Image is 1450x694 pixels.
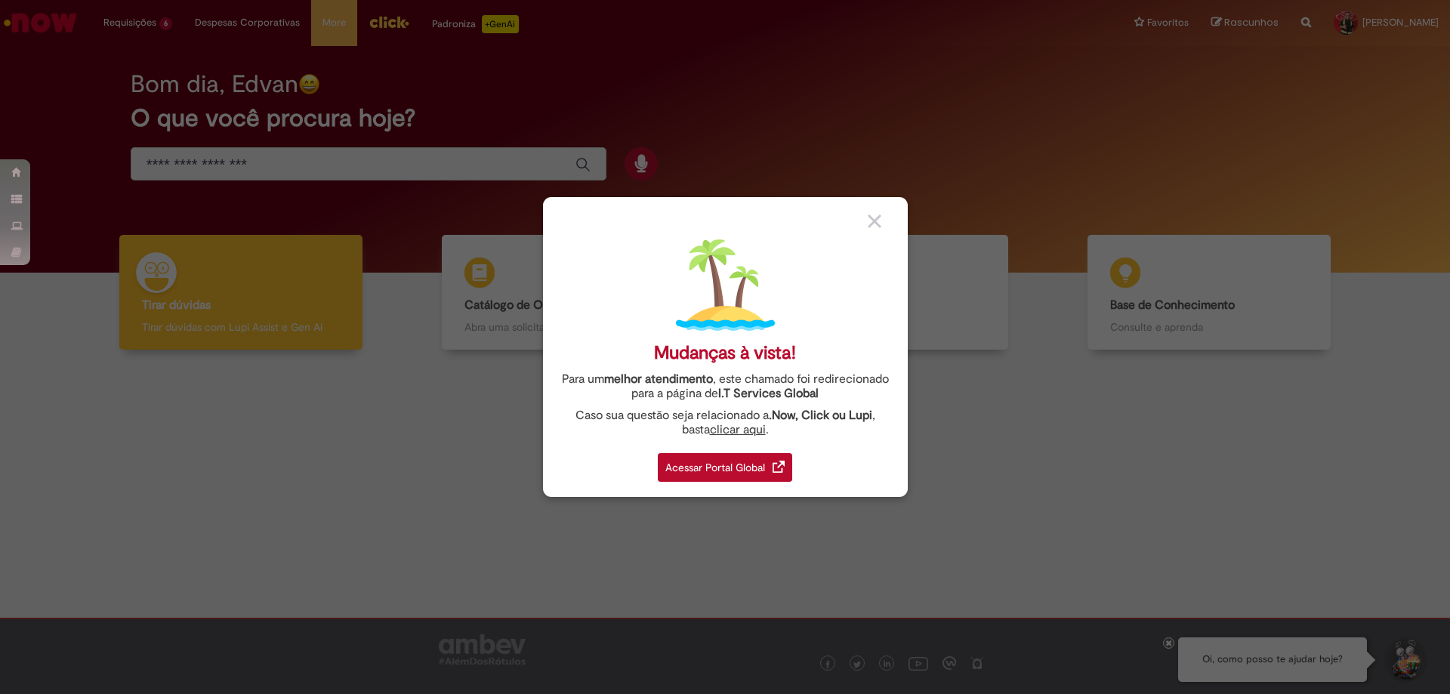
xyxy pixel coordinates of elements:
a: clicar aqui [710,414,766,437]
div: Caso sua questão seja relacionado a , basta . [554,409,896,437]
img: redirect_link.png [773,461,785,473]
div: Acessar Portal Global [658,453,792,482]
img: island.png [676,236,775,335]
div: Mudanças à vista! [654,342,796,364]
img: close_button_grey.png [868,214,881,228]
a: Acessar Portal Global [658,445,792,482]
div: Para um , este chamado foi redirecionado para a página de [554,372,896,401]
a: I.T Services Global [718,378,819,401]
strong: melhor atendimento [604,372,713,387]
strong: .Now, Click ou Lupi [769,408,872,423]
